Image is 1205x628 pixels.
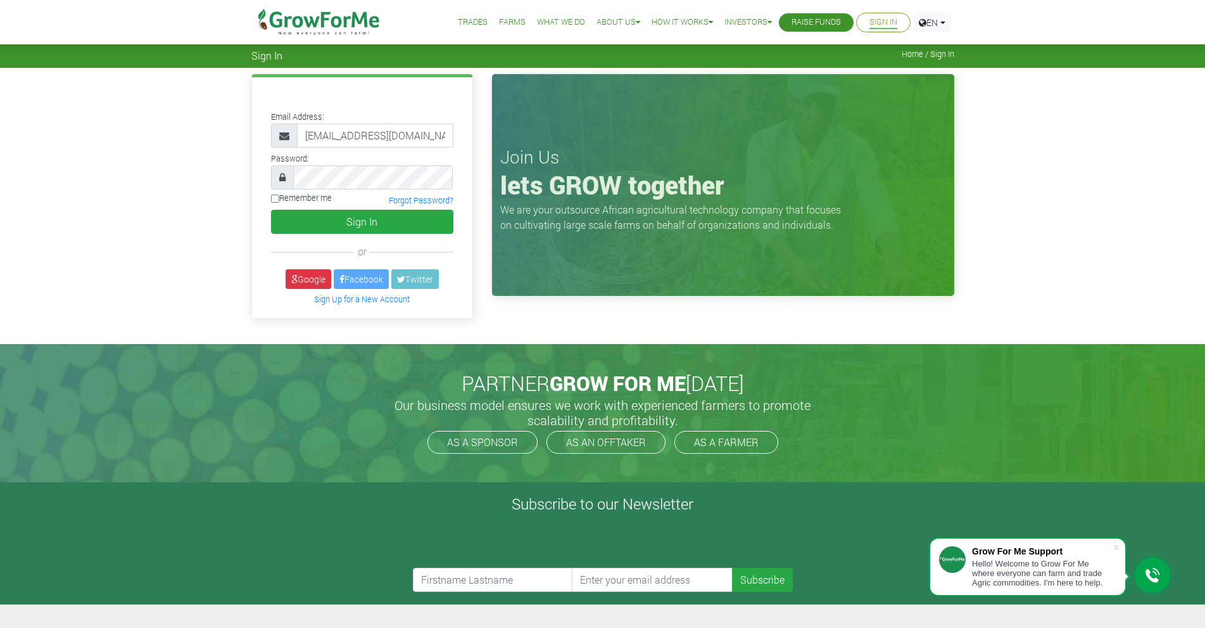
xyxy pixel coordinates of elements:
[972,559,1113,587] div: Hello! Welcome to Grow For Me where everyone can farm and trade Agric commodities. I'm here to help.
[913,13,951,32] a: EN
[271,244,453,259] div: or
[381,397,824,428] h5: Our business model ensures we work with experienced farmers to promote scalability and profitabil...
[256,371,949,395] h2: PARTNER [DATE]
[314,294,410,304] a: Sign Up for a New Account
[572,568,733,592] input: Enter your email address
[902,49,954,59] span: Home / Sign In
[389,195,453,205] a: Forgot Password?
[550,369,686,397] span: GROW FOR ME
[499,16,526,29] a: Farms
[500,202,849,233] p: We are your outsource African agricultural technology company that focuses on cultivating large s...
[546,431,666,454] a: AS AN OFFTAKER
[537,16,585,29] a: What We Do
[271,210,453,234] button: Sign In
[674,431,778,454] a: AS A FARMER
[500,170,946,200] h1: lets GROW together
[271,153,309,165] label: Password:
[732,568,793,592] button: Subscribe
[458,16,488,29] a: Trades
[596,16,640,29] a: About Us
[413,568,574,592] input: Firstname Lastname
[286,269,331,289] a: Google
[869,16,897,29] a: Sign In
[652,16,713,29] a: How it Works
[271,111,324,123] label: Email Address:
[792,16,841,29] a: Raise Funds
[500,146,946,168] h3: Join Us
[251,49,282,61] span: Sign In
[972,546,1113,556] div: Grow For Me Support
[413,518,605,568] iframe: reCAPTCHA
[724,16,772,29] a: Investors
[271,192,332,204] label: Remember me
[16,495,1189,513] h4: Subscribe to our Newsletter
[297,124,453,148] input: Email Address
[271,195,279,203] input: Remember me
[427,431,538,454] a: AS A SPONSOR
